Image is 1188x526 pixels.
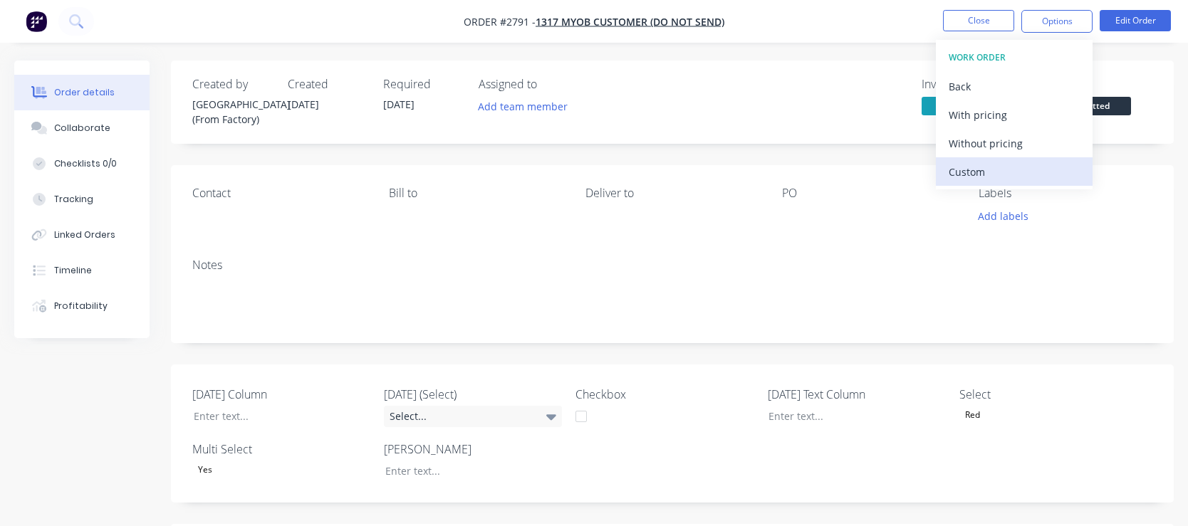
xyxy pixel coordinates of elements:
[26,11,47,32] img: Factory
[971,206,1036,225] button: Add labels
[383,78,462,91] div: Required
[949,162,1080,182] div: Custom
[1021,10,1093,33] button: Options
[949,48,1080,67] div: WORK ORDER
[479,97,575,116] button: Add team member
[192,258,1152,272] div: Notes
[949,133,1080,154] div: Without pricing
[54,157,117,170] div: Checklists 0/0
[14,182,150,217] button: Tracking
[768,386,946,403] label: [DATE] Text Column
[192,386,370,403] label: [DATE] Column
[471,97,575,116] button: Add team member
[585,186,759,200] div: Deliver to
[192,97,271,127] div: [GEOGRAPHIC_DATA] (From Factory)
[979,186,1152,200] div: Labels
[384,386,562,403] label: [DATE] (Select)
[14,146,150,182] button: Checklists 0/0
[14,110,150,146] button: Collaborate
[54,86,115,99] div: Order details
[288,78,366,91] div: Created
[936,43,1093,72] button: WORK ORDER
[959,406,986,424] div: Red
[1100,10,1171,31] button: Edit Order
[949,105,1080,125] div: With pricing
[383,98,415,111] span: [DATE]
[936,129,1093,157] button: Without pricing
[14,75,150,110] button: Order details
[936,100,1093,129] button: With pricing
[943,10,1014,31] button: Close
[536,15,724,28] a: 1317 MYOB Customer (Do not send)
[384,441,562,458] label: [PERSON_NAME]
[479,78,621,91] div: Assigned to
[389,186,563,200] div: Bill to
[922,97,1007,115] span: Partial
[936,157,1093,186] button: Custom
[192,461,218,479] div: Yes
[288,98,319,111] span: [DATE]
[192,186,366,200] div: Contact
[464,15,536,28] span: Order #2791 -
[959,386,1137,403] label: Select
[14,217,150,253] button: Linked Orders
[14,253,150,288] button: Timeline
[922,78,1028,91] div: Invoiced
[54,264,92,277] div: Timeline
[54,122,110,135] div: Collaborate
[54,228,115,241] div: Linked Orders
[575,386,754,403] label: Checkbox
[782,186,956,200] div: PO
[192,78,271,91] div: Created by
[936,72,1093,100] button: Back
[949,76,1080,97] div: Back
[192,441,370,458] label: Multi Select
[54,193,93,206] div: Tracking
[384,406,562,427] div: Select...
[54,300,108,312] div: Profitability
[1046,78,1152,91] div: Status
[14,288,150,324] button: Profitability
